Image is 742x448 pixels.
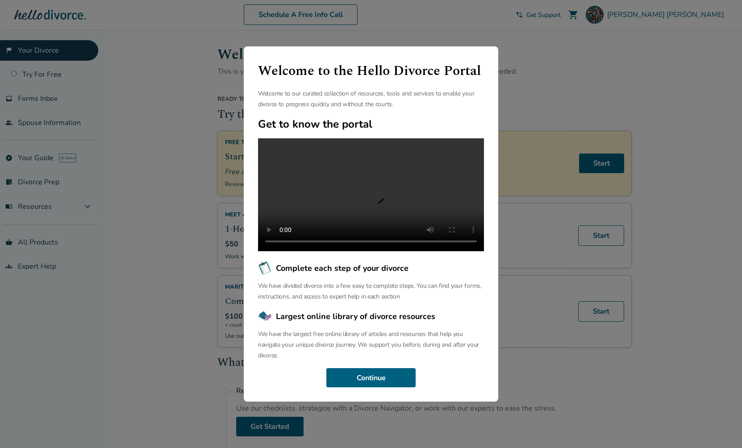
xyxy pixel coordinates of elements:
[258,281,484,302] p: We have divided divorce into a few easy to complete steps. You can find your forms, instructions,...
[258,117,484,131] h2: Get to know the portal
[258,261,272,275] img: Complete each step of your divorce
[276,311,435,322] span: Largest online library of divorce resources
[326,368,416,388] button: Continue
[258,88,484,110] p: Welcome to our curated collection of resources, tools and services to enable your divorce to prog...
[276,262,409,274] span: Complete each step of your divorce
[258,61,484,81] h1: Welcome to the Hello Divorce Portal
[258,329,484,361] p: We have the largest free online library of articles and resources that help you navigate your uni...
[258,309,272,324] img: Largest online library of divorce resources
[697,405,742,448] iframe: Chat Widget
